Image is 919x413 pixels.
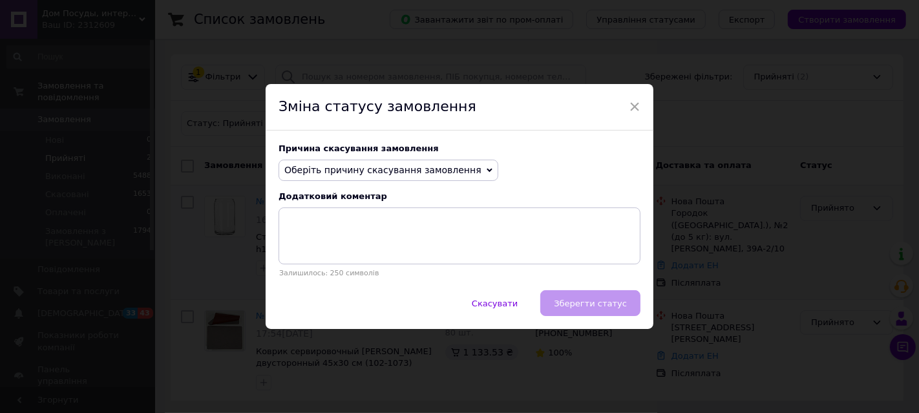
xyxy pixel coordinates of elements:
[284,165,481,175] span: Оберіть причину скасування замовлення
[472,299,518,308] span: Скасувати
[279,191,640,201] div: Додатковий коментар
[458,290,531,316] button: Скасувати
[629,96,640,118] span: ×
[279,269,640,277] p: Залишилось: 250 символів
[266,84,653,131] div: Зміна статусу замовлення
[279,143,640,153] div: Причина скасування замовлення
